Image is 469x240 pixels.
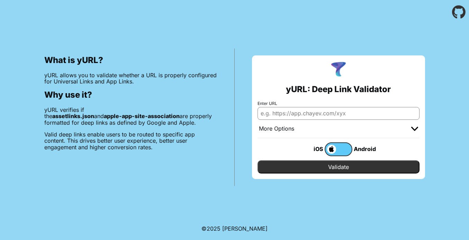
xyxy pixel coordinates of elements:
[222,225,268,232] a: Michael Ibragimchayev's Personal Site
[286,85,391,94] h2: yURL: Deep Link Validator
[258,107,420,119] input: e.g. https://app.chayev.com/xyx
[104,113,180,119] b: apple-app-site-association
[330,61,348,79] img: yURL Logo
[44,107,217,126] p: yURL verifies if the and are properly formatted for deep links as defined by Google and Apple.
[297,144,325,153] div: iOS
[411,127,418,131] img: chevron
[44,72,217,85] p: yURL allows you to validate whether a URL is properly configured for Universal Links and App Links.
[258,101,420,106] label: Enter URL
[207,225,220,232] span: 2025
[258,160,420,174] input: Validate
[44,131,217,150] p: Valid deep links enable users to be routed to specific app content. This drives better user exper...
[201,217,268,240] footer: ©
[259,125,294,132] div: More Options
[44,55,217,65] h2: What is yURL?
[52,113,94,119] b: assetlinks.json
[44,90,217,100] h2: Why use it?
[352,144,380,153] div: Android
